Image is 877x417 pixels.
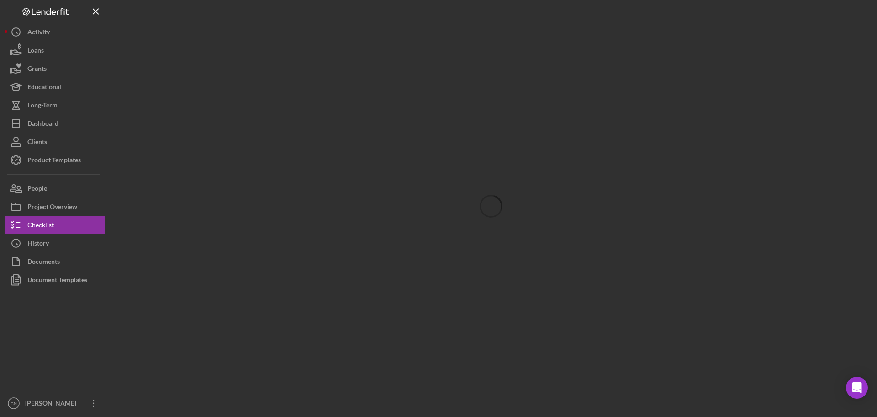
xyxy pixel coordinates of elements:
div: History [27,234,49,255]
button: Long-Term [5,96,105,114]
button: Product Templates [5,151,105,169]
div: Open Intercom Messenger [846,377,868,399]
div: Loans [27,41,44,62]
div: [PERSON_NAME] [23,394,82,415]
div: Project Overview [27,198,77,218]
button: Project Overview [5,198,105,216]
div: Dashboard [27,114,58,135]
div: Activity [27,23,50,43]
button: History [5,234,105,252]
button: Checklist [5,216,105,234]
div: Long-Term [27,96,58,117]
div: Document Templates [27,271,87,291]
div: Clients [27,133,47,153]
div: Grants [27,59,47,80]
button: Document Templates [5,271,105,289]
div: People [27,179,47,200]
text: CN [11,401,17,406]
button: Loans [5,41,105,59]
button: CN[PERSON_NAME] [5,394,105,412]
button: Clients [5,133,105,151]
div: Educational [27,78,61,98]
button: People [5,179,105,198]
div: Checklist [27,216,54,236]
div: Product Templates [27,151,81,171]
button: Documents [5,252,105,271]
button: Educational [5,78,105,96]
div: Documents [27,252,60,273]
button: Grants [5,59,105,78]
button: Activity [5,23,105,41]
button: Dashboard [5,114,105,133]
